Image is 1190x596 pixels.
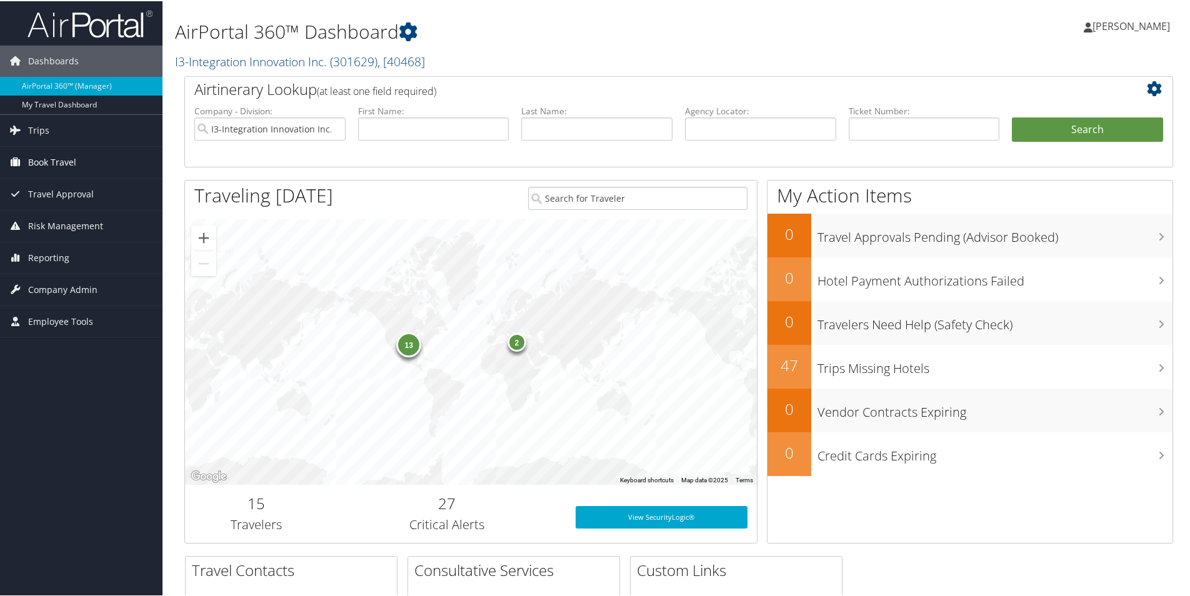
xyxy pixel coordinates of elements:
[681,475,728,482] span: Map data ©2025
[767,300,1172,344] a: 0Travelers Need Help (Safety Check)
[194,77,1081,99] h2: Airtinerary Lookup
[396,331,421,356] div: 13
[337,492,557,513] h2: 27
[28,177,94,209] span: Travel Approval
[194,515,319,532] h3: Travelers
[28,114,49,145] span: Trips
[27,8,152,37] img: airportal-logo.png
[767,344,1172,387] a: 47Trips Missing Hotels
[528,186,747,209] input: Search for Traveler
[767,354,811,375] h2: 47
[817,352,1172,376] h3: Trips Missing Hotels
[767,181,1172,207] h1: My Action Items
[28,273,97,304] span: Company Admin
[849,104,1000,116] label: Ticket Number:
[767,431,1172,475] a: 0Credit Cards Expiring
[330,52,377,69] span: ( 301629 )
[175,17,847,44] h1: AirPortal 360™ Dashboard
[194,181,333,207] h1: Traveling [DATE]
[736,475,753,482] a: Terms (opens in new tab)
[317,83,436,97] span: (at least one field required)
[358,104,509,116] label: First Name:
[28,44,79,76] span: Dashboards
[576,505,747,527] a: View SecurityLogic®
[175,52,425,69] a: I3-Integration Innovation Inc.
[28,146,76,177] span: Book Travel
[767,212,1172,256] a: 0Travel Approvals Pending (Advisor Booked)
[1092,18,1170,32] span: [PERSON_NAME]
[1012,116,1163,141] button: Search
[188,467,229,484] a: Open this area in Google Maps (opens a new window)
[191,250,216,275] button: Zoom out
[637,559,842,580] h2: Custom Links
[767,256,1172,300] a: 0Hotel Payment Authorizations Failed
[194,492,319,513] h2: 15
[767,222,811,244] h2: 0
[817,396,1172,420] h3: Vendor Contracts Expiring
[767,397,811,419] h2: 0
[1084,6,1182,44] a: [PERSON_NAME]
[685,104,836,116] label: Agency Locator:
[817,440,1172,464] h3: Credit Cards Expiring
[28,305,93,336] span: Employee Tools
[191,224,216,249] button: Zoom in
[507,331,526,350] div: 2
[817,309,1172,332] h3: Travelers Need Help (Safety Check)
[28,209,103,241] span: Risk Management
[817,265,1172,289] h3: Hotel Payment Authorizations Failed
[28,241,69,272] span: Reporting
[817,221,1172,245] h3: Travel Approvals Pending (Advisor Booked)
[521,104,672,116] label: Last Name:
[767,310,811,331] h2: 0
[194,104,346,116] label: Company - Division:
[188,467,229,484] img: Google
[767,441,811,462] h2: 0
[767,266,811,287] h2: 0
[414,559,619,580] h2: Consultative Services
[377,52,425,69] span: , [ 40468 ]
[337,515,557,532] h3: Critical Alerts
[192,559,397,580] h2: Travel Contacts
[620,475,674,484] button: Keyboard shortcuts
[767,387,1172,431] a: 0Vendor Contracts Expiring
